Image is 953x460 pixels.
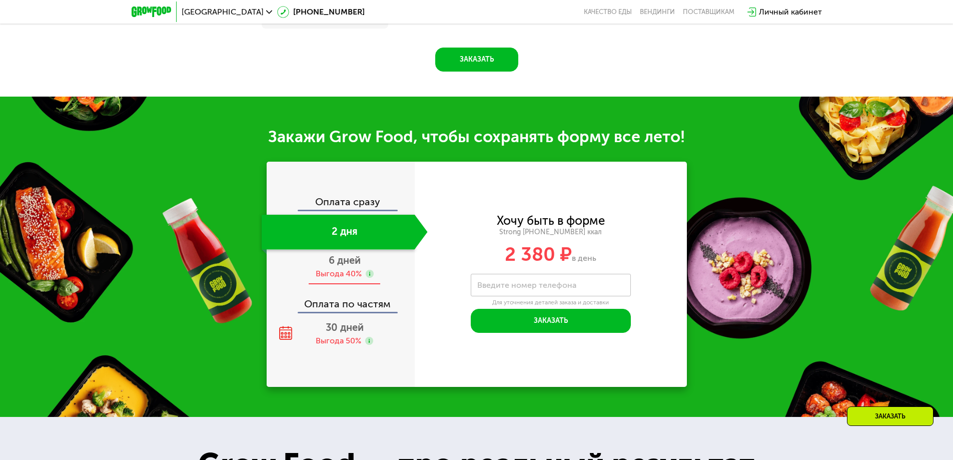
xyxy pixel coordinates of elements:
span: 2 380 ₽ [505,243,572,266]
div: Выгода 40% [316,268,362,279]
span: в день [572,253,596,263]
div: Хочу быть в форме [497,215,605,226]
label: Введите номер телефона [477,282,576,288]
div: Для уточнения деталей заказа и доставки [471,299,631,307]
button: Заказать [471,309,631,333]
span: 30 дней [326,321,364,333]
div: Strong [PHONE_NUMBER] ккал [415,228,687,237]
a: [PHONE_NUMBER] [277,6,365,18]
div: поставщикам [683,8,734,16]
span: 6 дней [329,254,361,266]
div: Оплата сразу [268,197,415,210]
a: Качество еды [584,8,632,16]
div: Личный кабинет [759,6,822,18]
a: Вендинги [640,8,675,16]
button: Заказать [435,48,518,72]
div: Оплата по частям [268,289,415,312]
div: Выгода 50% [316,335,361,346]
span: [GEOGRAPHIC_DATA] [182,8,264,16]
div: Заказать [847,406,933,426]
